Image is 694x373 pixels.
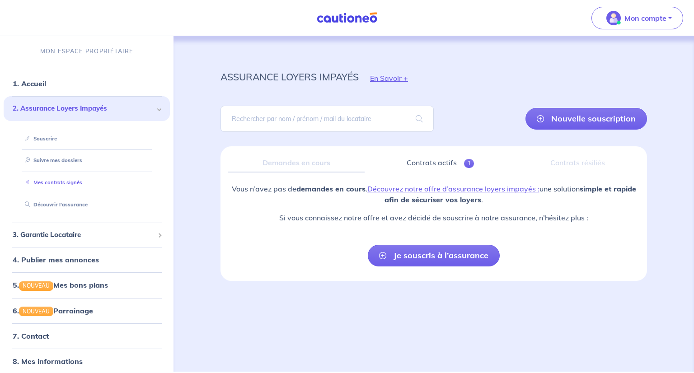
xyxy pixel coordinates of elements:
[372,154,509,173] a: Contrats actifs1
[624,13,666,23] p: Mon compte
[367,184,539,193] a: Découvrez notre offre d’assurance loyers impayés :
[296,184,366,193] strong: demandes en cours
[313,12,381,23] img: Cautioneo
[13,255,99,264] a: 4. Publier mes annonces
[405,106,434,131] span: search
[21,201,88,208] a: Découvrir l'assurance
[4,75,170,93] div: 1. Accueil
[220,69,359,85] p: assurance loyers impayés
[14,153,159,168] div: Suivre mes dossiers
[606,11,621,25] img: illu_account_valid_menu.svg
[21,179,82,186] a: Mes contrats signés
[14,175,159,190] div: Mes contrats signés
[4,226,170,244] div: 3. Garantie Locataire
[359,65,419,91] button: En Savoir +
[220,106,434,132] input: Rechercher par nom / prénom / mail du locataire
[4,327,170,345] div: 7. Contact
[4,96,170,121] div: 2. Assurance Loyers Impayés
[14,131,159,146] div: Souscrire
[368,245,500,266] a: Je souscris à l’assurance
[14,197,159,212] div: Découvrir l'assurance
[21,157,82,163] a: Suivre mes dossiers
[13,79,46,88] a: 1. Accueil
[13,331,49,340] a: 7. Contact
[40,47,133,56] p: MON ESPACE PROPRIÉTAIRE
[4,251,170,269] div: 4. Publier mes annonces
[228,212,640,223] p: Si vous connaissez notre offre et avez décidé de souscrire à notre assurance, n’hésitez plus :
[21,135,57,142] a: Souscrire
[13,306,93,315] a: 6.NOUVEAUParrainage
[525,108,647,130] a: Nouvelle souscription
[13,357,83,366] a: 8. Mes informations
[591,7,683,29] button: illu_account_valid_menu.svgMon compte
[4,352,170,370] div: 8. Mes informations
[13,103,154,114] span: 2. Assurance Loyers Impayés
[13,230,154,240] span: 3. Garantie Locataire
[13,280,108,289] a: 5.NOUVEAUMes bons plans
[4,302,170,320] div: 6.NOUVEAUParrainage
[464,159,474,168] span: 1
[228,183,640,205] p: Vous n’avez pas de . une solution .
[4,276,170,294] div: 5.NOUVEAUMes bons plans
